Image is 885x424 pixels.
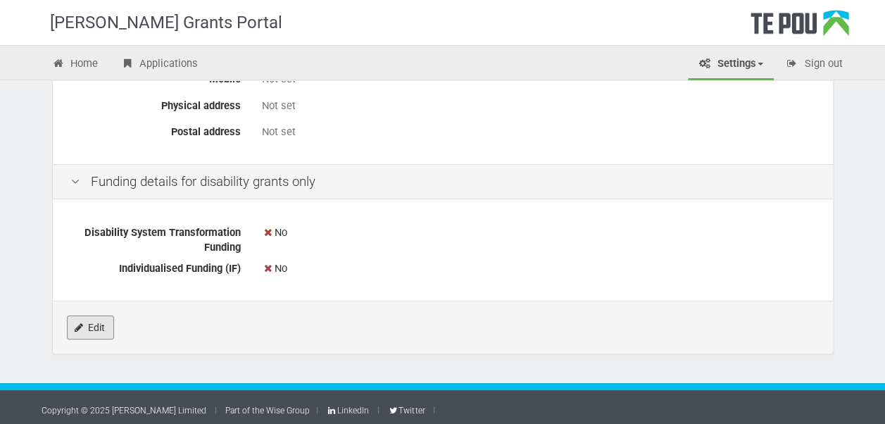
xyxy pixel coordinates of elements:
div: Not set [262,99,815,113]
label: Physical address [60,94,251,113]
a: Sign out [775,49,853,80]
a: Settings [688,49,774,80]
a: Applications [110,49,208,80]
div: Funding details for disability grants only [53,164,833,200]
a: LinkedIn [327,406,369,416]
div: No [262,220,815,245]
label: Individualised Funding (IF) [60,256,251,276]
label: Disability System Transformation Funding [60,220,251,254]
a: Copyright © 2025 [PERSON_NAME] Limited [42,406,206,416]
a: Home [42,49,109,80]
a: Twitter [388,406,425,416]
div: Te Pou Logo [751,10,849,45]
div: No [262,256,815,281]
label: Postal address [60,120,251,139]
a: Part of the Wise Group [225,406,310,416]
div: Not set [262,125,815,139]
a: Edit [67,316,114,339]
